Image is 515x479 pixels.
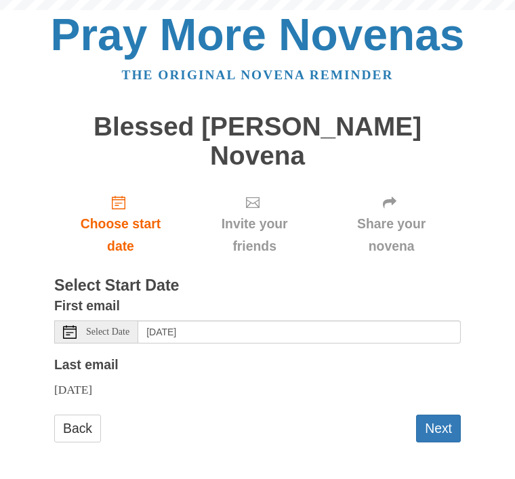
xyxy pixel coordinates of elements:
[335,213,447,257] span: Share your novena
[68,213,173,257] span: Choose start date
[54,383,92,396] span: [DATE]
[416,415,461,442] button: Next
[54,184,187,264] a: Choose start date
[54,112,461,170] h1: Blessed [PERSON_NAME] Novena
[322,184,461,264] div: Click "Next" to confirm your start date first.
[122,68,394,82] a: The original novena reminder
[54,354,119,376] label: Last email
[54,277,461,295] h3: Select Start Date
[187,184,322,264] div: Click "Next" to confirm your start date first.
[51,9,465,60] a: Pray More Novenas
[86,327,129,337] span: Select Date
[201,213,308,257] span: Invite your friends
[54,415,101,442] a: Back
[54,295,120,317] label: First email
